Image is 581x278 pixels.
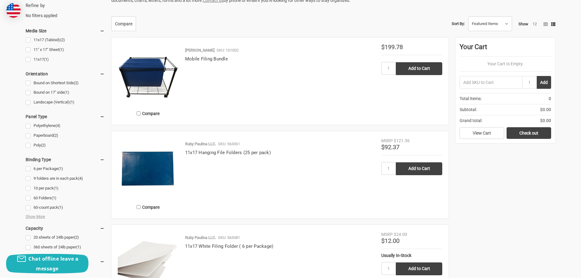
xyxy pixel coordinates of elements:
[74,81,79,85] span: (2)
[28,255,78,272] span: Chat offline leave a message
[26,46,105,54] a: 11" x 17" Sheet
[78,176,83,181] span: (4)
[74,235,79,240] span: (2)
[26,233,105,242] a: 20 sheets of 24lb paper
[460,61,551,67] p: Your Cart Is Empty.
[460,127,504,139] a: View Cart
[26,225,105,232] h5: Capacity
[137,205,141,209] input: Compare
[394,232,407,237] span: $24.00
[185,235,216,241] p: Ruby Paulina LLC.
[540,117,551,124] span: $0.00
[185,56,228,62] a: Mobile Filing Bundle
[217,47,238,53] p: SKU: 101002
[76,245,81,249] span: (1)
[54,186,59,190] span: (1)
[185,141,216,147] p: Ruby Paulina LLC.
[452,19,465,28] label: Sort By:
[460,107,477,113] span: Subtotal:
[460,117,482,124] span: Grand total:
[218,141,240,147] p: SKU: 563061
[26,141,105,150] a: Poly
[56,123,60,128] span: (4)
[59,47,64,52] span: (1)
[537,76,551,89] button: Add
[137,111,141,115] input: Compare
[6,3,21,18] img: duty and tax information for United States
[396,162,442,175] input: Add to Cart
[381,43,403,51] span: $199.78
[549,96,551,102] span: 0
[507,127,551,139] a: Check out
[381,237,400,244] span: $12.00
[185,244,274,249] a: 11x17 White Filing Folder ( 6 per Package)
[26,194,105,202] a: 60 Folders
[111,16,136,31] a: Compare
[26,79,105,87] a: Bound on Shortest Side
[26,56,105,64] a: 11x17
[26,156,105,163] h5: Binding Type
[26,204,105,212] a: 60-count pack
[60,38,65,42] span: (2)
[26,88,105,97] a: Bound on 17" side
[118,138,179,199] img: 11x17 Hanging File Folders
[64,90,69,95] span: (1)
[41,143,46,147] span: (2)
[460,96,482,102] span: Total Items:
[58,205,63,210] span: (1)
[540,107,551,113] span: $0.00
[396,62,442,75] input: Add to Cart
[218,235,240,241] p: SKU: 563081
[6,254,88,273] button: Chat offline leave a message
[185,47,214,53] p: [PERSON_NAME]
[118,44,179,105] img: Mobile Filing Bundle
[52,196,56,200] span: (1)
[26,70,105,78] h5: Orientation
[26,175,105,183] a: 9 folders are in each pack
[26,243,105,251] a: 360 sheets of 24lb paper
[26,122,105,130] a: Polyethylene
[26,214,45,220] span: Show More
[460,42,551,56] div: Your Cart
[26,36,105,44] a: 11x17 (Tabloid)
[381,138,393,144] div: MSRP
[26,27,105,34] h5: Media Size
[460,76,522,89] input: Add SKU to Cart
[53,133,58,138] span: (2)
[26,113,105,120] h5: Panel Type
[26,132,105,140] a: Paperboard
[44,57,49,62] span: (1)
[118,202,179,212] label: Compare
[518,22,528,26] span: Show
[70,100,74,104] span: (1)
[26,98,105,107] a: Landscape (Vertical)
[533,22,537,26] a: 12
[26,184,105,193] a: 10 per pack
[381,252,442,259] div: Usually In-Stock
[26,2,105,9] h5: Refine by
[26,165,105,173] a: 6 per Package
[118,108,179,118] label: Compare
[26,2,105,19] div: No filters applied
[394,138,410,143] span: $121.36
[58,166,63,171] span: (1)
[381,231,393,238] div: MSRP
[381,143,400,151] span: $92.37
[396,262,442,275] input: Add to Cart
[185,150,271,155] a: 11x17 Hanging File Folders (25 per pack)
